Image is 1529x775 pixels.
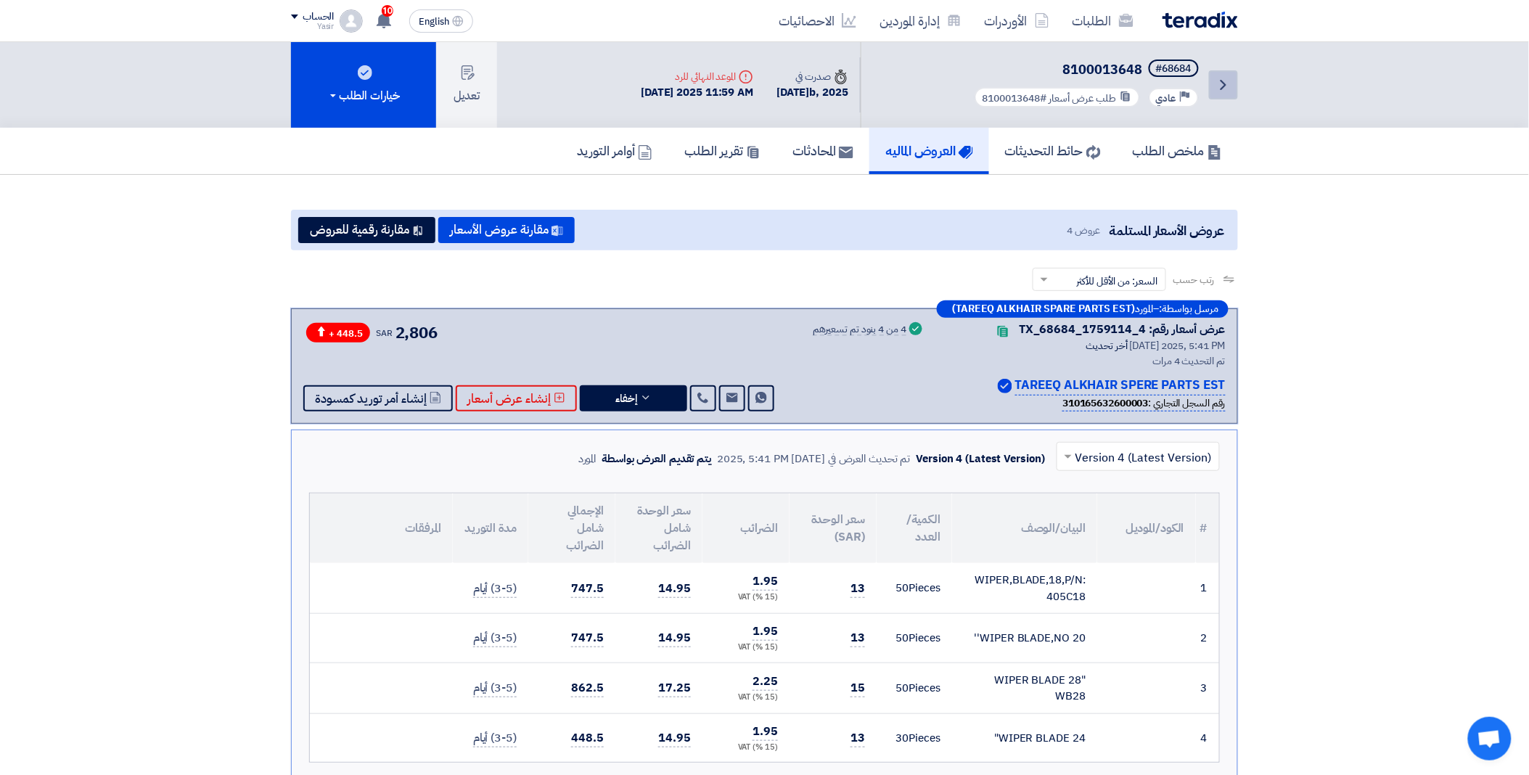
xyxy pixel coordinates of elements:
span: #8100013648 [982,91,1046,106]
div: يتم تقديم العرض بواسطة [602,451,711,467]
h5: تقرير الطلب [684,142,761,159]
span: [DATE] 2025, 5:41 PM [1130,338,1226,353]
td: Pieces [877,663,952,713]
button: English [409,9,473,33]
button: تعديل [436,42,497,128]
h5: ملخص الطلب [1133,142,1222,159]
span: رتب حسب [1173,272,1215,287]
td: Pieces [877,614,952,663]
th: الإجمالي شامل الضرائب [528,493,615,563]
td: 3 [1196,663,1219,713]
span: 13 [850,580,865,598]
div: عرض أسعار رقم: TX_68684_1759114_4 [1019,321,1226,338]
span: 50 [896,580,909,596]
span: 15 [850,679,865,697]
span: 14.95 [658,729,691,747]
th: سعر الوحدة (SAR) [790,493,877,563]
a: أوامر التوريد [561,128,668,174]
span: إخفاء [615,393,637,404]
th: الضرائب [702,493,790,563]
a: حائط التحديثات [989,128,1117,174]
img: profile_test.png [340,9,363,33]
span: 50 [896,630,909,646]
div: المورد [578,451,597,467]
b: (TAREEQ ALKHAIR SPARE PARTS EST) [952,304,1136,314]
th: المرفقات [310,493,453,563]
p: TAREEQ ALKHAIR SPERE PARTS EST [1015,376,1226,395]
button: خيارات الطلب [291,42,436,128]
span: أخر تحديث [1086,338,1128,353]
div: (15 %) VAT [714,692,778,704]
span: إنشاء أمر توريد كمسودة [315,393,427,404]
div: WIPER BLADE,NO 20'' [964,630,1086,647]
span: السعر: من الأقل للأكثر [1077,274,1158,289]
span: (3-5) أيام [473,580,517,598]
span: 2,806 [395,321,438,345]
span: 14.95 [658,629,691,647]
span: 448.5 [571,729,604,747]
span: 1.95 [753,723,778,741]
h5: المحادثات [792,142,853,159]
td: 1 [1196,563,1219,614]
div: WIPER,BLADE,18,P/N: 405C18 [964,572,1086,604]
a: ملخص الطلب [1117,128,1238,174]
span: مرسل بواسطة: [1160,304,1219,314]
a: الطلبات [1061,4,1145,38]
div: [DATE] 2025 11:59 AM [641,84,753,101]
div: Yasir [291,22,334,30]
a: المحادثات [776,128,869,174]
h5: أوامر التوريد [577,142,652,159]
div: الموعد النهائي للرد [641,69,753,84]
div: Version 4 (Latest Version) [917,451,1045,467]
a: إدارة الموردين [868,4,973,38]
img: Teradix logo [1163,12,1238,28]
span: 8100013648 [1063,60,1143,79]
td: 4 [1196,713,1219,762]
span: 17.25 [658,679,691,697]
div: الحساب [303,11,334,23]
th: سعر الوحدة شامل الضرائب [615,493,702,563]
div: (15 %) VAT [714,742,778,754]
a: الاحصائيات [767,4,868,38]
td: Pieces [877,713,952,762]
div: Open chat [1468,717,1512,760]
div: صدرت في [776,69,848,84]
th: # [1196,493,1219,563]
span: المورد [1136,304,1154,314]
span: 2.25 [753,673,778,691]
h5: العروض الماليه [885,142,973,159]
span: English [419,17,449,27]
button: إخفاء [580,385,687,411]
div: WIPER BLADE 24" [964,730,1086,747]
span: 747.5 [571,629,604,647]
h5: حائط التحديثات [1005,142,1101,159]
span: طلب عرض أسعار [1049,91,1116,106]
span: SAR [376,327,393,340]
div: (15 %) VAT [714,641,778,654]
div: #68684 [1156,64,1192,74]
span: 30 [896,730,909,746]
span: (3-5) أيام [473,629,517,647]
a: تقرير الطلب [668,128,776,174]
a: العروض الماليه [869,128,989,174]
div: (15 %) VAT [714,591,778,604]
span: 10 [382,5,393,17]
span: عروض الأسعار المستلمة [1110,221,1225,240]
span: عادي [1156,91,1176,105]
td: Pieces [877,563,952,614]
span: 1.95 [753,573,778,591]
span: 13 [850,629,865,647]
span: عروض 4 [1067,223,1100,238]
img: Verified Account [998,379,1012,393]
th: مدة التوريد [453,493,528,563]
span: 50 [896,680,909,696]
span: إنشاء عرض أسعار [467,393,551,404]
div: 4 من 4 بنود تم تسعيرهم [813,324,906,336]
th: الكود/الموديل [1097,493,1196,563]
div: خيارات الطلب [327,87,400,104]
button: إنشاء أمر توريد كمسودة [303,385,453,411]
div: رقم السجل التجاري : [1062,395,1226,411]
span: 13 [850,729,865,747]
th: الكمية/العدد [877,493,952,563]
button: إنشاء عرض أسعار [456,385,577,411]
